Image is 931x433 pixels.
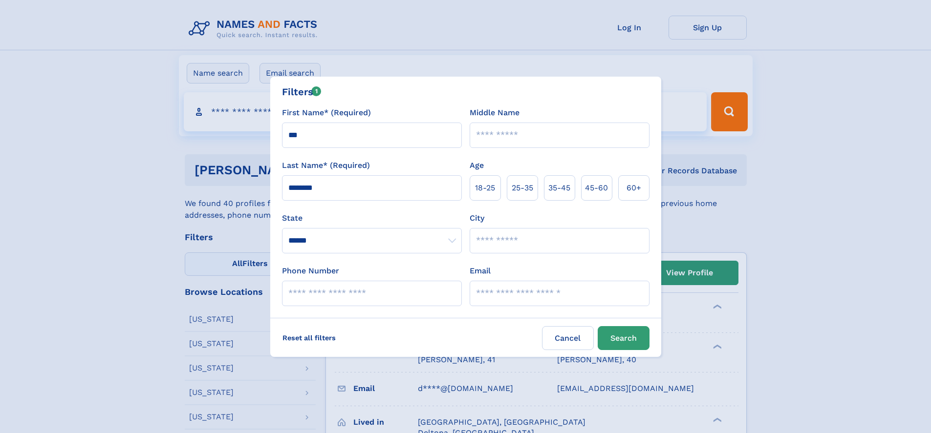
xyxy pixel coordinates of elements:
label: Age [470,160,484,171]
label: Email [470,265,491,277]
label: State [282,212,462,224]
label: First Name* (Required) [282,107,371,119]
span: 35‑45 [548,182,570,194]
div: Filters [282,84,322,99]
label: Middle Name [470,107,520,119]
span: 25‑35 [512,182,533,194]
label: Reset all filters [276,326,342,350]
label: Phone Number [282,265,339,277]
span: 60+ [627,182,641,194]
label: Cancel [542,326,594,350]
span: 45‑60 [585,182,608,194]
label: Last Name* (Required) [282,160,370,171]
label: City [470,212,484,224]
button: Search [598,326,650,350]
span: 18‑25 [475,182,495,194]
